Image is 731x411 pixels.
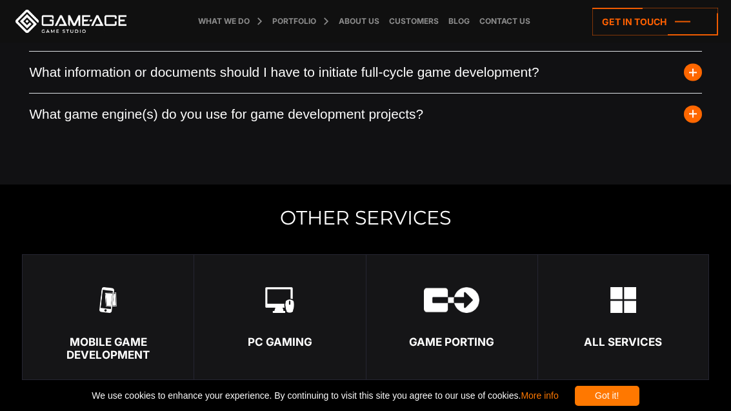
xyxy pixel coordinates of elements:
div: PC Gaming [194,336,365,348]
div: All services [538,336,708,348]
h2: Other Services [22,207,709,228]
a: Get in touch [592,8,718,35]
button: What information or documents should I have to initiate full-cycle game development? [29,52,701,92]
button: What game engine(s) do you use for game development projects? [29,94,701,134]
a: PC Gaming [194,254,365,380]
img: rab [99,287,117,313]
div: Game Porting [366,336,537,348]
a: More info [521,390,558,401]
div: Mobile Game Development [23,336,194,362]
a: Game Porting [366,254,537,380]
a: Mobile Game Development [22,254,194,380]
img: wwd white [424,287,479,313]
img: wwd white [265,287,294,313]
span: We use cookies to enhance your experience. By continuing to visit this site you agree to our use ... [92,386,558,406]
a: All services [537,254,709,380]
img: Game development services [610,287,636,313]
div: Got it! [575,386,639,406]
